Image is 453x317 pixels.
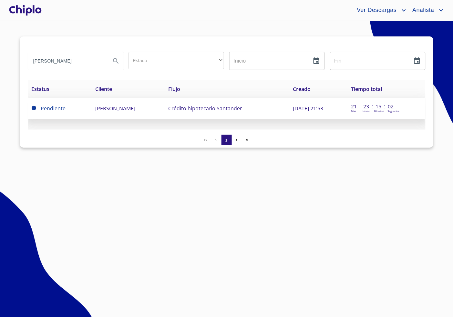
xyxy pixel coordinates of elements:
[293,85,311,93] span: Creado
[108,53,124,69] button: Search
[352,5,407,15] button: account of current user
[95,105,135,112] span: [PERSON_NAME]
[168,105,242,112] span: Crédito hipotecario Santander
[221,135,232,145] button: 1
[41,105,66,112] span: Pendiente
[95,85,112,93] span: Cliente
[374,109,384,113] p: Minutos
[408,5,445,15] button: account of current user
[351,109,356,113] p: Dias
[168,85,180,93] span: Flujo
[408,5,438,15] span: Analista
[363,109,370,113] p: Horas
[293,105,324,112] span: [DATE] 21:53
[387,109,399,113] p: Segundos
[351,85,382,93] span: Tiempo total
[129,52,224,69] div: ​
[28,52,106,70] input: search
[351,103,395,110] p: 21 : 23 : 15 : 02
[32,85,50,93] span: Estatus
[32,106,36,110] span: Pendiente
[225,138,228,143] span: 1
[352,5,400,15] span: Ver Descargas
